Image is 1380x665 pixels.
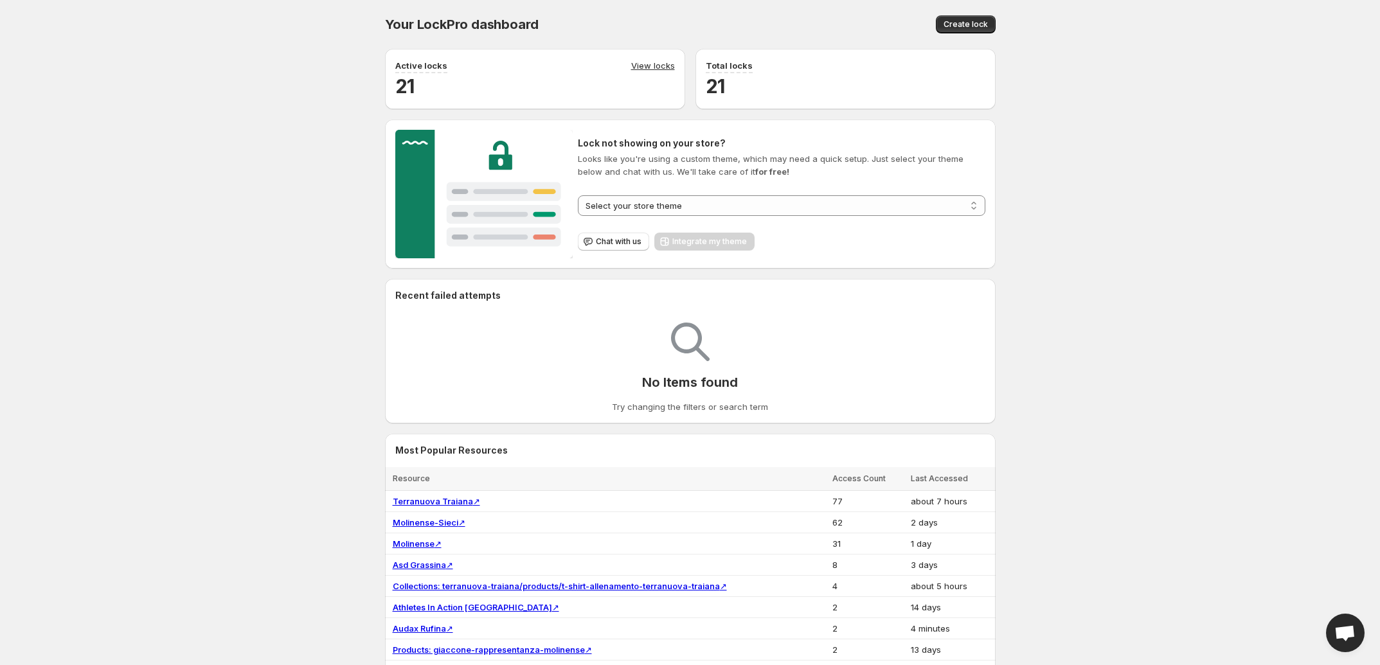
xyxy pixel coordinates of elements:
[829,554,907,576] td: 8
[944,19,988,30] span: Create lock
[706,73,985,99] h2: 21
[642,375,737,390] p: No Items found
[907,533,995,554] td: 1 day
[1326,614,1365,652] a: Open chat
[907,597,995,618] td: 14 days
[936,15,996,33] button: Create lock
[829,533,907,554] td: 31
[393,581,727,591] a: Collections: terranuova-traiana/products/t-shirt-allenamento-terranuova-traiana↗
[907,554,995,576] td: 3 days
[578,233,649,251] button: Chat with us
[395,73,675,99] h2: 21
[578,152,985,178] p: Looks like you're using a custom theme, which may need a quick setup. Just select your theme belo...
[829,597,907,618] td: 2
[395,59,447,72] p: Active locks
[829,639,907,661] td: 2
[911,474,968,483] span: Last Accessed
[393,602,559,612] a: Athletes In Action [GEOGRAPHIC_DATA]↗
[706,59,753,72] p: Total locks
[393,496,480,506] a: Terranuova Traiana↗
[395,130,573,258] img: Customer support
[907,491,995,512] td: about 7 hours
[393,560,453,570] a: Asd Grassina↗
[671,323,710,361] img: Empty search results
[829,491,907,512] td: 77
[395,444,985,457] h2: Most Popular Resources
[631,59,675,73] a: View locks
[385,17,539,32] span: Your LockPro dashboard
[907,576,995,597] td: about 5 hours
[393,644,592,655] a: Products: giaccone-rappresentanza-molinense↗
[393,623,453,634] a: Audax Rufina↗
[596,236,641,247] span: Chat with us
[393,517,465,528] a: Molinense-Sieci↗
[755,166,789,177] strong: for free!
[832,474,886,483] span: Access Count
[829,618,907,639] td: 2
[395,289,501,302] h2: Recent failed attempts
[907,618,995,639] td: 4 minutes
[907,639,995,661] td: 13 days
[612,400,768,413] p: Try changing the filters or search term
[907,512,995,533] td: 2 days
[829,512,907,533] td: 62
[393,538,442,549] a: Molinense↗
[829,576,907,597] td: 4
[578,137,985,150] h2: Lock not showing on your store?
[393,474,430,483] span: Resource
